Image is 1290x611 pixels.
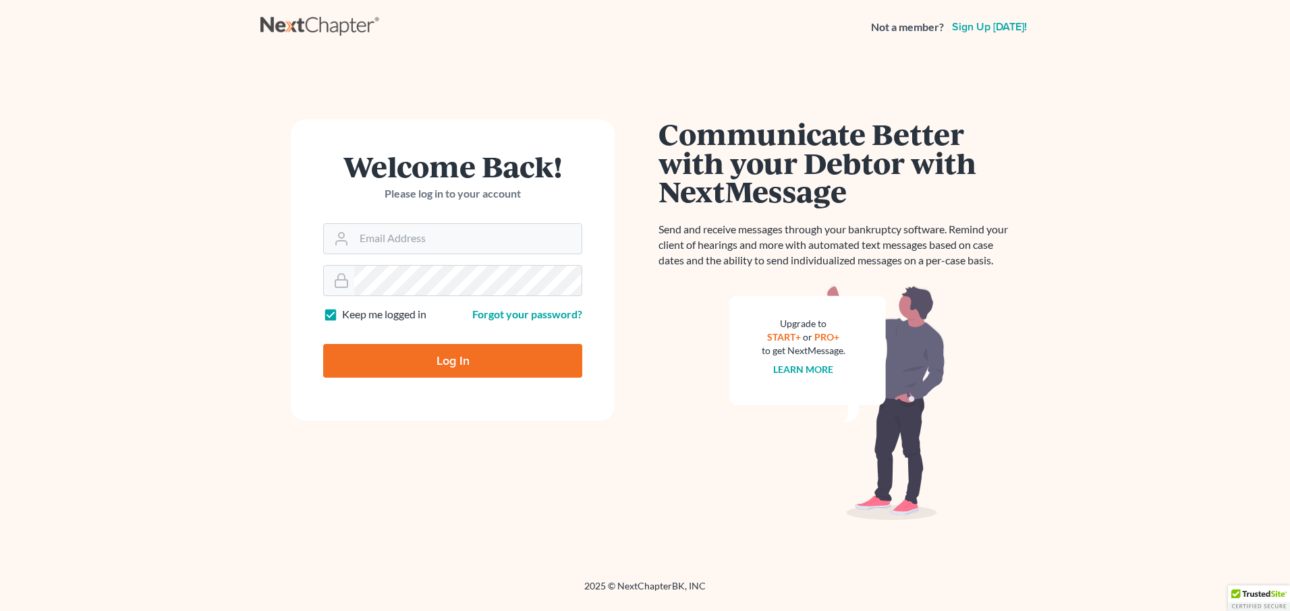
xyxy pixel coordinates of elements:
[1228,585,1290,611] div: TrustedSite Certified
[762,317,845,330] div: Upgrade to
[815,331,840,343] a: PRO+
[472,308,582,320] a: Forgot your password?
[323,186,582,202] p: Please log in to your account
[768,331,802,343] a: START+
[260,579,1030,604] div: 2025 © NextChapterBK, INC
[658,119,1016,206] h1: Communicate Better with your Debtor with NextMessage
[871,20,944,35] strong: Not a member?
[323,344,582,378] input: Log In
[949,22,1030,32] a: Sign up [DATE]!
[354,224,582,254] input: Email Address
[729,285,945,521] img: nextmessage_bg-59042aed3d76b12b5cd301f8e5b87938c9018125f34e5fa2b7a6b67550977c72.svg
[323,152,582,181] h1: Welcome Back!
[774,363,834,375] a: Learn more
[762,344,845,357] div: to get NextMessage.
[804,331,813,343] span: or
[658,222,1016,268] p: Send and receive messages through your bankruptcy software. Remind your client of hearings and mo...
[342,307,426,322] label: Keep me logged in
